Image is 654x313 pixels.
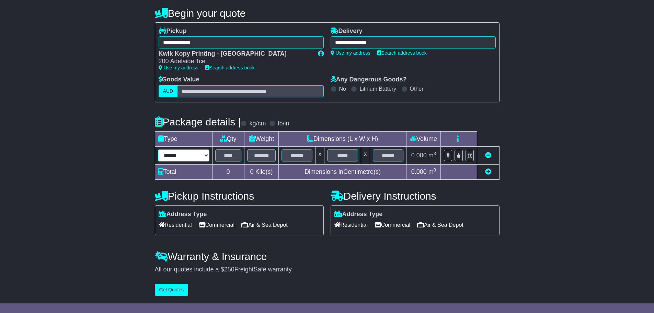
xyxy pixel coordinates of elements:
[244,131,279,146] td: Weight
[417,220,463,230] span: Air & Sea Depot
[205,65,255,70] a: Search address book
[155,131,212,146] td: Type
[331,50,370,56] a: Use my address
[212,164,244,179] td: 0
[411,152,427,159] span: 0.000
[159,50,311,58] div: Kwik Kopy Printing - [GEOGRAPHIC_DATA]
[434,167,436,172] sup: 3
[331,190,500,202] h4: Delivery Instructions
[411,168,427,175] span: 0.000
[159,58,311,65] div: 200 Adelaide Tce
[278,120,289,127] label: lb/in
[155,190,324,202] h4: Pickup Instructions
[406,131,441,146] td: Volume
[155,266,500,273] div: All our quotes include a $ FreightSafe warranty.
[361,146,370,164] td: x
[155,116,241,127] h4: Package details |
[224,266,234,273] span: 250
[339,86,346,92] label: No
[359,86,396,92] label: Lithium Battery
[428,152,436,159] span: m
[244,164,279,179] td: Kilo(s)
[249,120,266,127] label: kg/cm
[331,27,363,35] label: Delivery
[485,168,491,175] a: Add new item
[159,27,187,35] label: Pickup
[428,168,436,175] span: m
[410,86,424,92] label: Other
[155,284,188,296] button: Get Quotes
[315,146,324,164] td: x
[159,76,199,83] label: Goods Value
[155,251,500,262] h4: Warranty & Insurance
[331,76,407,83] label: Any Dangerous Goods?
[279,131,406,146] td: Dimensions (L x W x H)
[434,151,436,156] sup: 3
[199,220,234,230] span: Commercial
[155,164,212,179] td: Total
[377,50,427,56] a: Search address book
[485,152,491,159] a: Remove this item
[250,168,253,175] span: 0
[241,220,288,230] span: Air & Sea Depot
[159,65,198,70] a: Use my address
[159,211,207,218] label: Address Type
[375,220,410,230] span: Commercial
[159,220,192,230] span: Residential
[159,85,178,97] label: AUD
[212,131,244,146] td: Qty
[334,220,368,230] span: Residential
[155,8,500,19] h4: Begin your quote
[279,164,406,179] td: Dimensions in Centimetre(s)
[334,211,383,218] label: Address Type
